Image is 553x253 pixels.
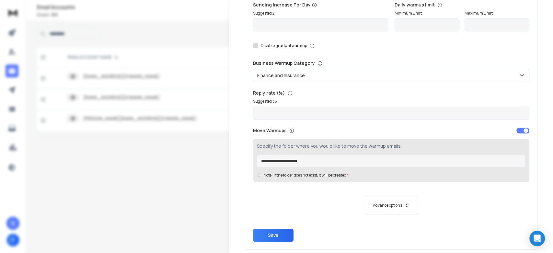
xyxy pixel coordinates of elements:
p: Finance and Insurance [257,72,307,79]
label: Minimum Limit [395,11,459,16]
button: Advance options [259,196,523,214]
p: Specify the folder where you would like to move the warmup emails. [257,143,525,149]
button: Save [253,229,294,242]
p: If the folder does not exist, it will be created [274,173,346,178]
label: Maximum Limit [465,11,529,16]
p: Business Warmup Category [253,60,529,66]
span: Note: [257,173,272,178]
p: Reply rate (%) [253,90,529,96]
p: Move Warmups [253,127,389,134]
p: Advance options [373,203,402,208]
div: Open Intercom Messenger [529,231,545,246]
p: Daily warmup limit [395,2,530,8]
p: Sending Increase Per Day [253,2,388,8]
p: Suggested 2 [253,11,388,16]
p: Suggested 35 [253,99,529,104]
label: Disable gradual warmup [261,43,307,48]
